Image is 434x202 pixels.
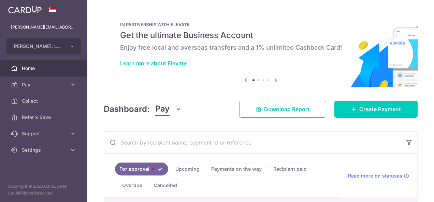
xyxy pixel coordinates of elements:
[359,105,401,113] span: Create Payment
[22,65,67,72] span: Home
[22,130,67,137] span: Support
[8,5,42,14] img: CardUp
[22,114,67,121] span: Refer & Save
[6,38,81,54] button: [PERSON_NAME]. LTD.
[104,11,418,87] img: Renovation banner
[269,163,311,175] a: Recipient paid
[118,179,147,192] a: Overdue
[239,101,326,118] a: Download Report
[155,103,182,116] button: Pay
[104,103,150,115] h4: Dashboard:
[120,60,187,67] a: Learn more about Elevate
[264,105,309,113] span: Download Report
[22,147,67,153] span: Settings
[149,179,182,192] a: Cancelled
[348,172,409,179] a: Read more on statuses
[11,24,76,31] p: [PERSON_NAME][EMAIL_ADDRESS][PERSON_NAME][DOMAIN_NAME]
[104,132,401,153] input: Search by recipient name, payment id or reference
[22,98,67,104] span: Collect
[12,43,63,50] span: [PERSON_NAME]. LTD.
[171,163,204,175] a: Upcoming
[115,163,168,175] a: For approval
[334,101,418,118] a: Create Payment
[22,81,67,88] span: Pay
[155,103,170,116] span: Pay
[120,22,401,27] p: IN PARTNERSHIP WITH ELEVATE
[207,163,266,175] a: Payments on the way
[348,172,402,179] span: Read more on statuses
[120,44,401,52] h6: Enjoy free local and overseas transfers and a 1% unlimited Cashback Card!
[120,30,401,41] h5: Get the ultimate Business Account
